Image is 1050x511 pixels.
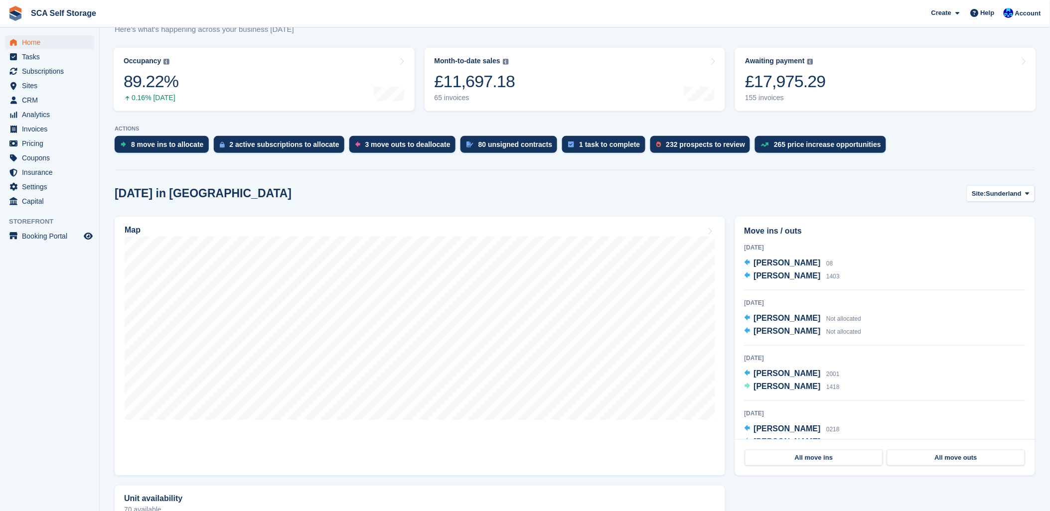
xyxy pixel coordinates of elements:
span: Pricing [22,136,82,150]
img: price_increase_opportunities-93ffe204e8149a01c8c9dc8f82e8f89637d9d84a8eef4429ea346261dce0b2c0.svg [761,142,769,147]
a: Preview store [82,230,94,242]
img: prospect-51fa495bee0391a8d652442698ab0144808aea92771e9ea1ae160a38d050c398.svg [656,141,661,147]
span: Not allocated [826,439,861,446]
a: menu [5,136,94,150]
a: 80 unsigned contracts [460,136,563,158]
a: menu [5,35,94,49]
a: [PERSON_NAME] 2001 [745,368,840,381]
div: [DATE] [745,409,1026,418]
a: 1 task to complete [562,136,650,158]
a: Month-to-date sales £11,697.18 65 invoices [425,48,726,111]
span: Help [981,8,995,18]
div: £11,697.18 [435,71,515,92]
button: Site: Sunderland [967,185,1035,202]
span: Not allocated [826,315,861,322]
img: icon-info-grey-7440780725fd019a000dd9b08b2336e03edf1995a4989e88bcd33f0948082b44.svg [503,59,509,65]
span: Booking Portal [22,229,82,243]
span: 08 [826,260,833,267]
a: menu [5,50,94,64]
img: move_ins_to_allocate_icon-fdf77a2bb77ea45bf5b3d319d69a93e2d87916cf1d5bf7949dd705db3b84f3ca.svg [121,141,126,147]
div: Awaiting payment [745,57,805,65]
span: [PERSON_NAME] [754,369,821,378]
div: 265 price increase opportunities [774,140,881,148]
a: 8 move ins to allocate [115,136,214,158]
div: £17,975.29 [745,71,826,92]
h2: [DATE] in [GEOGRAPHIC_DATA] [115,187,292,200]
div: 232 prospects to review [666,140,746,148]
div: 155 invoices [745,94,826,102]
p: Here's what's happening across your business [DATE] [115,24,311,35]
span: Tasks [22,50,82,64]
a: menu [5,79,94,93]
a: 2 active subscriptions to allocate [214,136,349,158]
a: Map [115,217,725,476]
span: 1418 [826,383,840,390]
a: [PERSON_NAME] 08 [745,257,833,270]
span: [PERSON_NAME] [754,314,821,322]
span: Not allocated [826,328,861,335]
span: Create [931,8,951,18]
div: 80 unsigned contracts [478,140,553,148]
a: [PERSON_NAME] Not allocated [745,325,862,338]
img: stora-icon-8386f47178a22dfd0bd8f6a31ec36ba5ce8667c1dd55bd0f319d3a0aa187defe.svg [8,6,23,21]
div: [DATE] [745,354,1026,363]
div: 1 task to complete [579,140,640,148]
img: active_subscription_to_allocate_icon-d502201f5373d7db506a760aba3b589e785aa758c864c3986d89f69b8ff3... [220,141,225,148]
a: All move outs [887,450,1025,466]
span: Home [22,35,82,49]
div: [DATE] [745,298,1026,307]
h2: Map [125,226,141,235]
div: 8 move ins to allocate [131,140,204,148]
h2: Unit availability [124,494,182,503]
div: 89.22% [124,71,178,92]
img: move_outs_to_deallocate_icon-f764333ba52eb49d3ac5e1228854f67142a1ed5810a6f6cc68b1a99e826820c5.svg [355,141,360,147]
a: [PERSON_NAME] 0218 [745,423,840,436]
span: Site: [972,189,986,199]
a: [PERSON_NAME] 1403 [745,270,840,283]
span: 2001 [826,371,840,378]
a: SCA Self Storage [27,5,100,21]
a: All move ins [745,450,883,466]
h2: Move ins / outs [745,225,1026,237]
a: menu [5,194,94,208]
a: [PERSON_NAME] Not allocated [745,312,862,325]
span: Sites [22,79,82,93]
p: ACTIONS [115,126,1035,132]
span: Insurance [22,165,82,179]
img: contract_signature_icon-13c848040528278c33f63329250d36e43548de30e8caae1d1a13099fd9432cc5.svg [466,141,473,147]
a: Awaiting payment £17,975.29 155 invoices [735,48,1036,111]
div: 3 move outs to deallocate [365,140,450,148]
a: menu [5,93,94,107]
span: Account [1015,8,1041,18]
span: CRM [22,93,82,107]
div: Month-to-date sales [435,57,500,65]
a: menu [5,64,94,78]
span: [PERSON_NAME] [754,327,821,335]
a: Occupancy 89.22% 0.16% [DATE] [114,48,415,111]
span: [PERSON_NAME] [754,437,821,446]
img: task-75834270c22a3079a89374b754ae025e5fb1db73e45f91037f5363f120a921f8.svg [568,141,574,147]
a: 3 move outs to deallocate [349,136,460,158]
span: [PERSON_NAME] [754,424,821,433]
div: Occupancy [124,57,161,65]
a: [PERSON_NAME] 1418 [745,381,840,393]
a: 232 prospects to review [650,136,755,158]
img: icon-info-grey-7440780725fd019a000dd9b08b2336e03edf1995a4989e88bcd33f0948082b44.svg [163,59,169,65]
span: [PERSON_NAME] [754,271,821,280]
a: menu [5,108,94,122]
span: Sunderland [986,189,1022,199]
a: 265 price increase opportunities [755,136,891,158]
a: menu [5,151,94,165]
span: [PERSON_NAME] [754,258,821,267]
a: menu [5,165,94,179]
a: menu [5,180,94,194]
span: Coupons [22,151,82,165]
a: menu [5,122,94,136]
span: Analytics [22,108,82,122]
span: Subscriptions [22,64,82,78]
span: Storefront [9,217,99,227]
span: Settings [22,180,82,194]
img: Kelly Neesham [1004,8,1014,18]
a: [PERSON_NAME] Not allocated [745,436,862,449]
span: Capital [22,194,82,208]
